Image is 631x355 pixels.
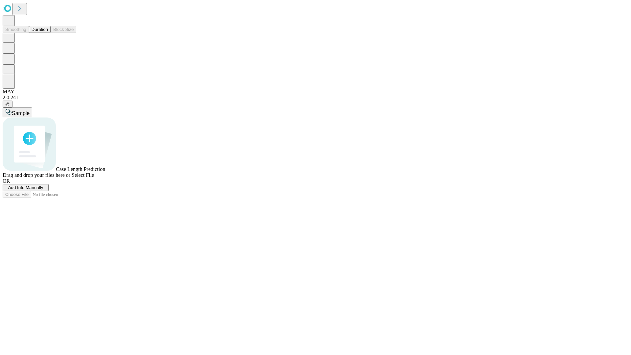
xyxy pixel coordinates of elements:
[72,172,94,178] span: Select File
[56,166,105,172] span: Case Length Prediction
[3,26,29,33] button: Smoothing
[29,26,51,33] button: Duration
[3,101,12,107] button: @
[51,26,76,33] button: Block Size
[8,185,43,190] span: Add Info Manually
[3,95,628,101] div: 2.0.241
[12,110,30,116] span: Sample
[3,107,32,117] button: Sample
[3,89,628,95] div: MAY
[3,178,10,184] span: OR
[5,102,10,106] span: @
[3,172,70,178] span: Drag and drop your files here or
[3,184,49,191] button: Add Info Manually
